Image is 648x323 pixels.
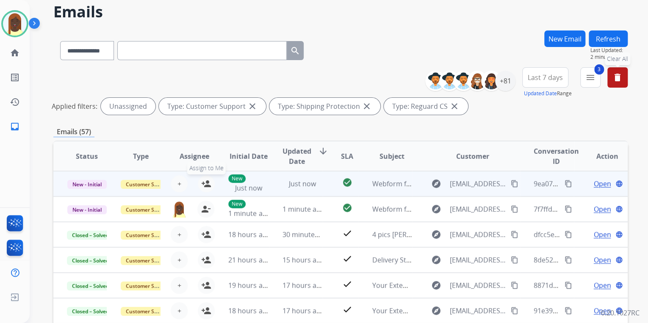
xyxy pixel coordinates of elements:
mat-icon: arrow_downward [318,146,328,156]
span: [EMAIL_ADDRESS][DOMAIN_NAME] [449,229,506,240]
span: [EMAIL_ADDRESS][DOMAIN_NAME] [449,204,506,214]
span: [EMAIL_ADDRESS][DOMAIN_NAME] [449,280,506,290]
span: [EMAIL_ADDRESS][DOMAIN_NAME] [449,306,506,316]
mat-icon: person_remove [201,204,211,214]
span: + [177,179,181,189]
mat-icon: content_copy [565,205,572,213]
mat-icon: check_circle [342,177,352,188]
mat-icon: content_copy [565,282,572,289]
mat-icon: close [247,101,258,111]
span: New - Initial [67,205,107,214]
span: 15 hours ago [282,255,324,265]
mat-icon: content_copy [511,307,518,315]
mat-icon: language [615,256,623,264]
h2: Emails [53,3,628,20]
div: Type: Customer Support [159,98,266,115]
span: Assignee [180,151,209,161]
span: Open [593,306,611,316]
mat-icon: language [615,307,623,315]
span: Your Extend Claim [372,306,430,315]
mat-icon: language [615,231,623,238]
mat-icon: person_add [201,255,211,265]
span: Subject [379,151,404,161]
mat-icon: explore [431,229,441,240]
span: Open [593,179,611,189]
mat-icon: check [342,304,352,315]
span: Open [593,204,611,214]
span: Last 7 days [528,76,563,79]
mat-icon: person_add [201,280,211,290]
span: Customer Support [121,256,176,265]
mat-icon: check [342,279,352,289]
img: avatar [3,12,27,36]
span: 3 [594,64,604,75]
p: Applied filters: [52,101,97,111]
mat-icon: home [10,48,20,58]
button: Updated Date [524,90,557,97]
div: +81 [495,71,515,91]
mat-icon: content_copy [511,180,518,188]
mat-icon: inbox [10,121,20,132]
mat-icon: delete [612,72,623,83]
span: Conversation ID [534,146,579,166]
div: Type: Reguard CS [384,98,468,115]
mat-icon: menu [585,72,595,83]
span: Open [593,255,611,265]
span: Range [524,90,572,97]
span: Type [133,151,149,161]
span: Last Updated: [590,47,628,54]
span: 18 hours ago [228,306,270,315]
mat-icon: explore [431,306,441,316]
mat-icon: person_add [201,229,211,240]
mat-icon: content_copy [565,231,572,238]
button: Assign to Me [198,175,215,192]
button: New Email [544,30,585,47]
mat-icon: language [615,282,623,289]
span: Assign to Me [187,162,226,174]
span: Webform from [EMAIL_ADDRESS][DOMAIN_NAME] on [DATE] [372,204,564,214]
span: Status [76,151,98,161]
span: Initial Date [229,151,267,161]
mat-icon: language [615,180,623,188]
span: Just now [235,183,262,193]
mat-icon: history [10,97,20,107]
span: Closed – Solved [67,307,114,316]
span: 4 pics [PERSON_NAME] tel [PHONE_NUMBER] [372,230,515,239]
span: [EMAIL_ADDRESS][DOMAIN_NAME] [449,179,506,189]
mat-icon: check_circle [342,203,352,213]
mat-icon: close [449,101,460,111]
p: 0.20.1027RC [601,308,640,318]
mat-icon: content_copy [565,256,572,264]
button: Clear All [607,67,628,88]
span: [EMAIL_ADDRESS][DOMAIN_NAME] [449,255,506,265]
span: + [177,229,181,240]
span: 1 minute ago [282,204,324,214]
mat-icon: explore [431,179,441,189]
mat-icon: content_copy [565,307,572,315]
mat-icon: person_add [201,179,211,189]
mat-icon: close [362,101,372,111]
span: 21 hours ago [228,255,270,265]
span: Delivery Status Notification (Failure) [372,255,486,265]
span: 18 hours ago [228,230,270,239]
button: Last 7 days [522,67,568,88]
span: Closed – Solved [67,256,114,265]
p: Emails (57) [53,127,94,137]
mat-icon: explore [431,204,441,214]
button: + [171,226,188,243]
mat-icon: content_copy [511,282,518,289]
span: 1 minute ago [228,209,270,218]
button: + [171,277,188,294]
mat-icon: content_copy [565,180,572,188]
span: Open [593,280,611,290]
span: Open [593,229,611,240]
mat-icon: explore [431,255,441,265]
span: Webform from [EMAIL_ADDRESS][DOMAIN_NAME] on [DATE] [372,179,564,188]
span: Just now [289,179,316,188]
div: Type: Shipping Protection [269,98,380,115]
span: Updated Date [282,146,311,166]
button: Refresh [589,30,628,47]
mat-icon: list_alt [10,72,20,83]
div: Unassigned [101,98,155,115]
button: + [171,302,188,319]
